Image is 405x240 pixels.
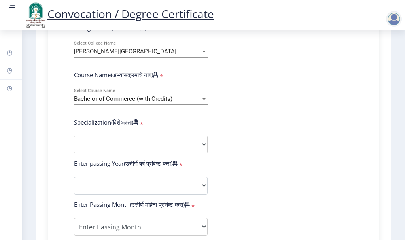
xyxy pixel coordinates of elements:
span: Bachelor of Commerce (with Credits) [74,95,172,102]
label: Enter passing Year(उत्तीर्ण वर्ष प्रविष्ट करा) [74,159,178,167]
label: Specialization(विशेषज्ञता) [74,118,138,126]
label: Enter Passing Month(उत्तीर्ण महिना प्रविष्ट करा) [74,200,190,208]
span: [PERSON_NAME][GEOGRAPHIC_DATA] [74,48,176,55]
label: Course Name(अभ्यासक्रमाचे नाव) [74,71,158,79]
img: logo [24,2,47,28]
a: Convocation / Degree Certificate [24,6,214,21]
